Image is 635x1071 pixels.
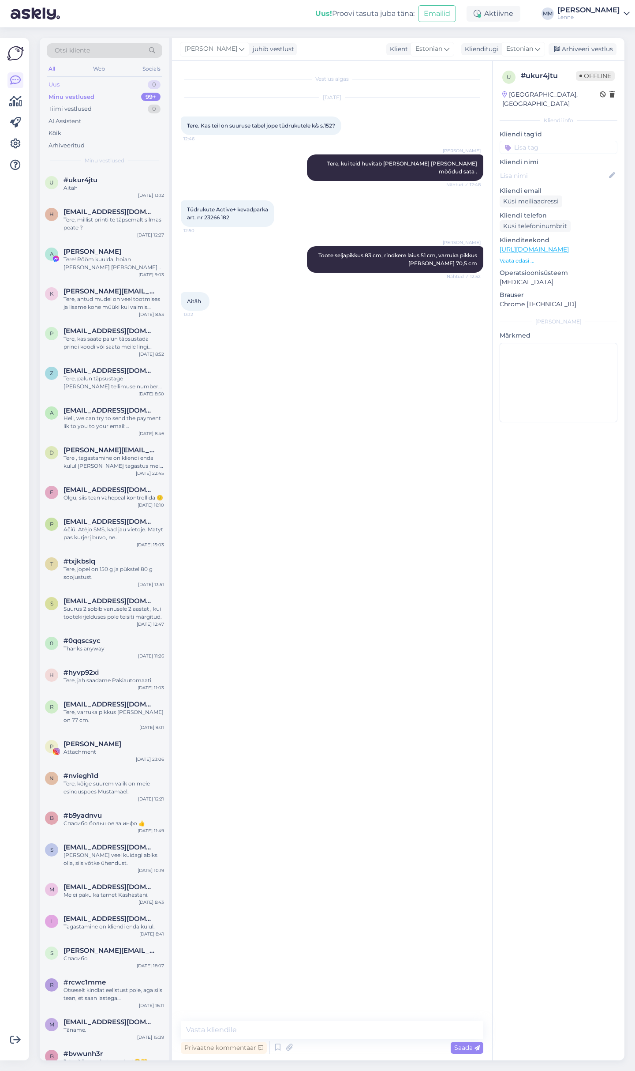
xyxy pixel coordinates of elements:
[502,90,600,109] div: [GEOGRAPHIC_DATA], [GEOGRAPHIC_DATA]
[418,5,456,22] button: Emailid
[50,743,54,750] span: P
[148,105,161,113] div: 0
[138,271,164,278] div: [DATE] 9:03
[500,141,617,154] input: Lisa tag
[63,1050,103,1058] span: #bvwunh3r
[557,7,630,21] a: [PERSON_NAME]Lenne
[506,44,533,54] span: Estonian
[50,290,54,297] span: k
[49,179,54,186] span: u
[63,780,164,796] div: Tere, kõige suurem valik on meie esinduspoes Mustamäel.
[183,311,217,318] span: 13:12
[141,93,161,101] div: 99+
[139,311,164,318] div: [DATE] 8:53
[63,367,155,375] span: zehra.khudaverdiyeva@gmail.com
[138,502,164,508] div: [DATE] 16:10
[138,867,164,874] div: [DATE] 10:19
[50,918,53,924] span: l
[63,748,164,756] div: Attachment
[63,1026,164,1034] div: Täname.
[63,947,155,955] span: svetlana-os@mail.ru
[50,560,53,567] span: t
[315,9,332,18] b: Uus!
[521,71,576,81] div: # ukur4jtu
[500,158,617,167] p: Kliendi nimi
[500,257,617,265] p: Vaata edasi ...
[63,740,121,748] span: Paula
[63,557,95,565] span: #txjkbslq
[318,252,478,267] span: Toote seljapikkus 83 cm, rindkere laius 51 cm, varruka pikkus [PERSON_NAME] 70,5 cm
[49,1021,54,1028] span: m
[500,236,617,245] p: Klienditeekond
[500,290,617,300] p: Brauser
[49,129,61,138] div: Kõik
[249,45,294,54] div: juhib vestlust
[500,331,617,340] p: Märkmed
[63,883,155,891] span: miraidrisova@gmail.com
[139,1002,164,1009] div: [DATE] 16:11
[63,605,164,621] div: Suurus 2 sobib vanusele 2 aastat , kui tootekirjelduses pole teisiti märgitud.
[63,708,164,724] div: Tere, varruka pikkus [PERSON_NAME] on 77 cm.
[139,931,164,937] div: [DATE] 8:41
[148,80,161,89] div: 0
[63,216,164,232] div: Tere, millist printi te täpsemalt silmas peate ?
[138,684,164,691] div: [DATE] 11:03
[500,278,617,287] p: [MEDICAL_DATA]
[185,44,237,54] span: [PERSON_NAME]
[47,63,57,75] div: All
[500,211,617,220] p: Kliendi telefon
[63,645,164,653] div: Thanks anyway
[500,186,617,195] p: Kliendi email
[49,449,54,456] span: d
[447,273,481,280] span: Nähtud ✓ 12:52
[50,640,53,646] span: 0
[181,94,483,101] div: [DATE]
[461,45,499,54] div: Klienditugi
[63,1018,155,1026] span: merili.mannilaan@gmail.com
[63,812,102,819] span: #b9yadnvu
[576,71,615,81] span: Offline
[55,46,90,55] span: Otsi kliente
[63,565,164,581] div: Tere, jopel on 150 g ja pükstel 80 g soojustust.
[181,75,483,83] div: Vestlus algas
[63,486,155,494] span: evelinkalso1@gmail.com
[63,1058,164,1066] div: Jah, rõõm on kahepoolne! ☺️💛
[63,335,164,351] div: Tere, kas saate palun täpsustada prindi koodi või saata meile lingi tootest ?
[63,669,99,676] span: #hyvp92xi
[446,181,481,188] span: Nähtud ✓ 12:48
[500,116,617,124] div: Kliendi info
[63,287,155,295] span: krista.kbi@gmail.com
[50,251,54,257] span: A
[500,268,617,278] p: Operatsioonisüsteem
[454,1044,480,1052] span: Saada
[50,521,54,527] span: p
[63,851,164,867] div: [PERSON_NAME] veel kuidagi abiks olla, siis võtke ühendust.
[63,915,155,923] span: litaakvamarin5@gmail.com
[443,147,481,154] span: [PERSON_NAME]
[500,245,569,253] a: [URL][DOMAIN_NAME]
[557,7,620,14] div: [PERSON_NAME]
[63,676,164,684] div: Tere, jah saadame Pakiautomaati.
[467,6,520,22] div: Aktiivne
[63,526,164,541] div: Ačiū. Atėjo SMS, kad jau vietoje. Matyt pas kurjerį buvo, ne [GEOGRAPHIC_DATA], o [GEOGRAPHIC_DAT...
[63,843,155,851] span: salmus66@gmail.com
[500,195,562,207] div: Küsi meiliaadressi
[50,846,53,853] span: s
[136,470,164,477] div: [DATE] 22:45
[50,330,54,337] span: p
[139,351,164,357] div: [DATE] 8:52
[63,176,97,184] span: #ukur4jtu
[557,14,620,21] div: Lenne
[137,232,164,238] div: [DATE] 12:27
[63,955,164,962] div: Спасибо
[49,117,81,126] div: AI Assistent
[49,211,54,218] span: h
[63,986,164,1002] div: Otseselt kindlat eelistust pole, aga siis tean, et saan lastega [PERSON_NAME] [PERSON_NAME] [PERS...
[187,122,335,129] span: Tere. Kas teil on suuruse tabel jope tüdrukutele k/s s.152?
[137,962,164,969] div: [DATE] 18:07
[63,700,155,708] span: roosaili112@gmail.com
[138,796,164,802] div: [DATE] 12:21
[183,227,217,234] span: 12:50
[136,756,164,763] div: [DATE] 23:06
[187,298,201,304] span: Aitäh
